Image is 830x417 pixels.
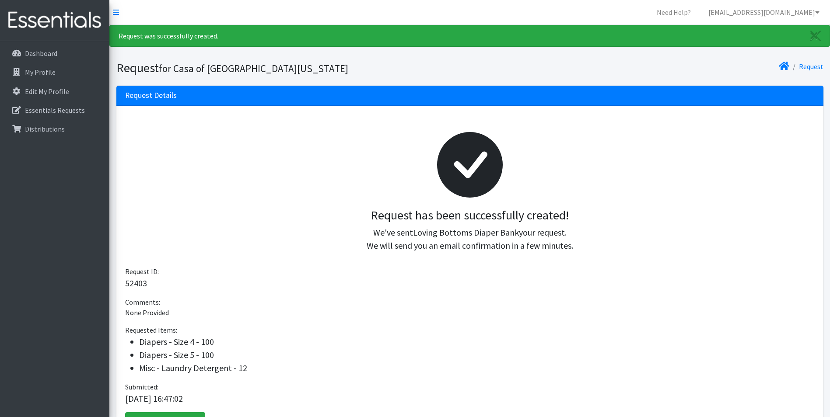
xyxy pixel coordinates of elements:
[802,25,830,46] a: Close
[4,45,106,62] a: Dashboard
[125,392,815,405] p: [DATE] 16:47:02
[25,49,57,58] p: Dashboard
[4,63,106,81] a: My Profile
[116,60,467,76] h1: Request
[125,308,169,317] span: None Provided
[125,298,160,306] span: Comments:
[4,101,106,119] a: Essentials Requests
[413,227,519,238] span: Loving Bottoms Diaper Bank
[125,277,815,290] p: 52403
[25,125,65,133] p: Distributions
[701,3,826,21] a: [EMAIL_ADDRESS][DOMAIN_NAME]
[25,68,56,76] p: My Profile
[159,62,348,75] small: for Casa of [GEOGRAPHIC_DATA][US_STATE]
[125,267,159,276] span: Request ID:
[4,6,106,35] img: HumanEssentials
[125,382,158,391] span: Submitted:
[799,62,823,71] a: Request
[4,120,106,138] a: Distributions
[4,83,106,100] a: Edit My Profile
[132,226,808,252] p: We've sent your request. We will send you an email confirmation in a few minutes.
[25,87,69,96] p: Edit My Profile
[650,3,698,21] a: Need Help?
[25,106,85,115] p: Essentials Requests
[132,208,808,223] h3: Request has been successfully created!
[125,326,177,334] span: Requested Items:
[139,361,815,375] li: Misc - Laundry Detergent - 12
[139,348,815,361] li: Diapers - Size 5 - 100
[125,91,177,100] h3: Request Details
[139,335,815,348] li: Diapers - Size 4 - 100
[109,25,830,47] div: Request was successfully created.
